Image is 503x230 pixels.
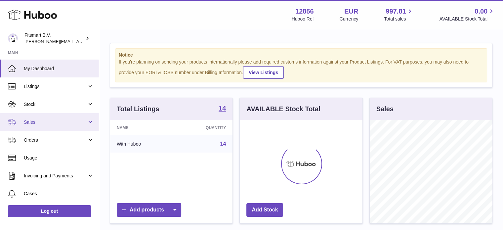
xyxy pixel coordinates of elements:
span: Invoicing and Payments [24,173,87,179]
a: 14 [219,105,226,113]
th: Name [110,120,175,135]
strong: EUR [344,7,358,16]
span: Total sales [384,16,413,22]
div: Currency [340,16,358,22]
span: My Dashboard [24,66,94,72]
th: Quantity [175,120,232,135]
a: Add products [117,203,181,217]
a: View Listings [243,66,284,79]
span: 0.00 [475,7,487,16]
span: Cases [24,191,94,197]
h3: Sales [376,105,394,114]
a: Log out [8,205,91,217]
a: 0.00 AVAILABLE Stock Total [439,7,495,22]
span: Stock [24,101,87,108]
td: With Huboo [110,135,175,153]
span: Sales [24,119,87,125]
a: 14 [220,141,226,147]
div: Fitsmart B.V. [24,32,84,45]
strong: Notice [119,52,483,58]
span: AVAILABLE Stock Total [439,16,495,22]
strong: 14 [219,105,226,112]
span: [PERSON_NAME][EMAIL_ADDRESS][DOMAIN_NAME] [24,39,133,44]
span: Listings [24,83,87,90]
div: Huboo Ref [292,16,314,22]
span: 997.81 [386,7,406,16]
h3: AVAILABLE Stock Total [246,105,320,114]
a: Add Stock [246,203,283,217]
span: Orders [24,137,87,143]
div: If you're planning on sending your products internationally please add required customs informati... [119,59,483,79]
span: Usage [24,155,94,161]
img: jonathan@leaderoo.com [8,33,18,43]
strong: 12856 [295,7,314,16]
a: 997.81 Total sales [384,7,413,22]
h3: Total Listings [117,105,159,114]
